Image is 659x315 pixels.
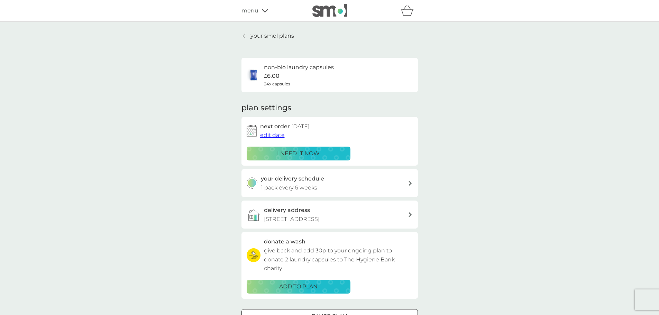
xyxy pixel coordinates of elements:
[261,174,324,183] h3: your delivery schedule
[291,123,310,130] span: [DATE]
[264,63,334,72] h6: non-bio laundry capsules
[241,31,294,40] a: your smol plans
[261,183,317,192] p: 1 pack every 6 weeks
[241,103,291,113] h2: plan settings
[241,201,418,229] a: delivery address[STREET_ADDRESS]
[264,246,413,273] p: give back and add 30p to your ongoing plan to donate 2 laundry capsules to The Hygiene Bank charity.
[279,282,318,291] p: ADD TO PLAN
[312,4,347,17] img: smol
[247,280,350,294] button: ADD TO PLAN
[264,215,320,224] p: [STREET_ADDRESS]
[247,147,350,160] button: i need it now
[260,132,285,138] span: edit date
[264,206,310,215] h3: delivery address
[264,237,305,246] h3: donate a wash
[241,6,258,15] span: menu
[264,72,280,81] p: £6.00
[247,68,260,82] img: non-bio laundry capsules
[241,169,418,197] button: your delivery schedule1 pack every 6 weeks
[277,149,320,158] p: i need it now
[250,31,294,40] p: your smol plans
[264,81,290,87] span: 24x capsules
[260,131,285,140] button: edit date
[260,122,310,131] h2: next order
[401,4,418,18] div: basket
